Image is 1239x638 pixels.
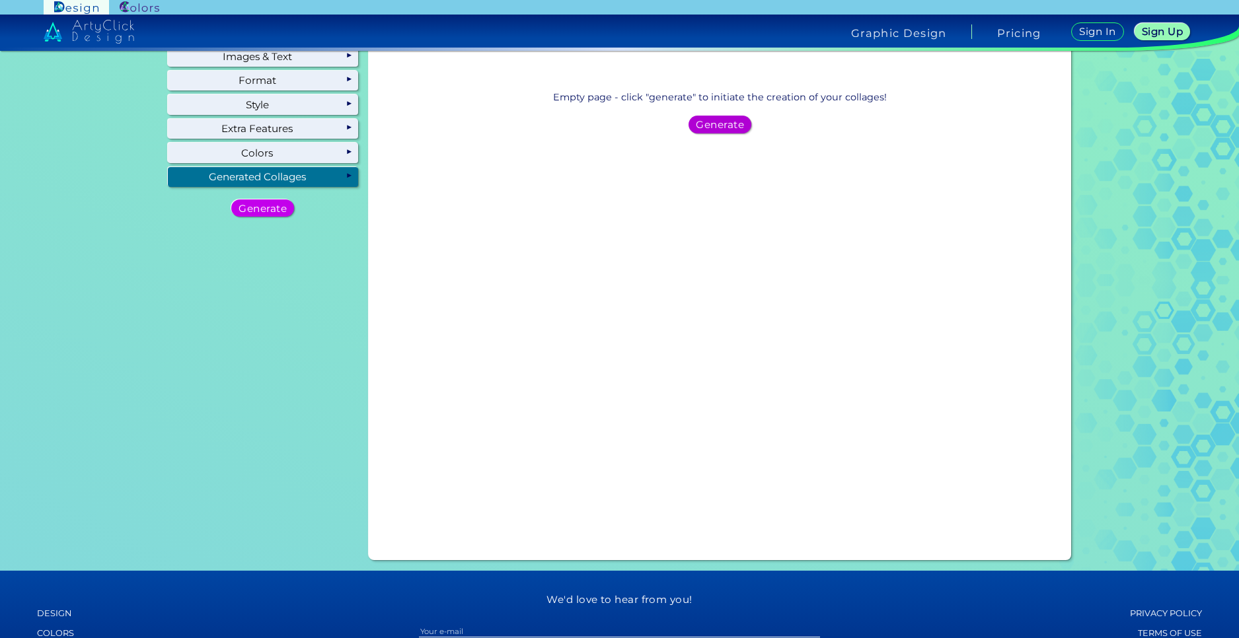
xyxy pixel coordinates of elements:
div: Generated Collages [168,167,358,187]
a: Sign In [1072,22,1123,41]
a: Design [37,605,211,622]
a: Sign Up [1135,23,1189,40]
h5: Sign In [1080,27,1115,37]
div: Colors [168,143,358,162]
input: Your e-mail [419,625,821,637]
h5: Generate [696,120,743,129]
h4: Graphic Design [851,28,946,38]
a: Pricing [997,28,1041,38]
div: Images & Text [168,46,358,66]
img: artyclick_design_logo_white_combined_path.svg [44,20,135,44]
h5: Generate [239,203,286,213]
div: Extra Features [168,119,358,139]
div: Format [168,71,358,90]
img: ArtyClick Colors logo [120,1,159,14]
div: Style [168,94,358,114]
h5: Sign Up [1143,27,1182,37]
p: Empty page - click "generate" to initiate the creation of your collages! [553,90,887,105]
a: Privacy policy [1028,605,1202,622]
h5: We'd love to hear from you! [285,594,954,606]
